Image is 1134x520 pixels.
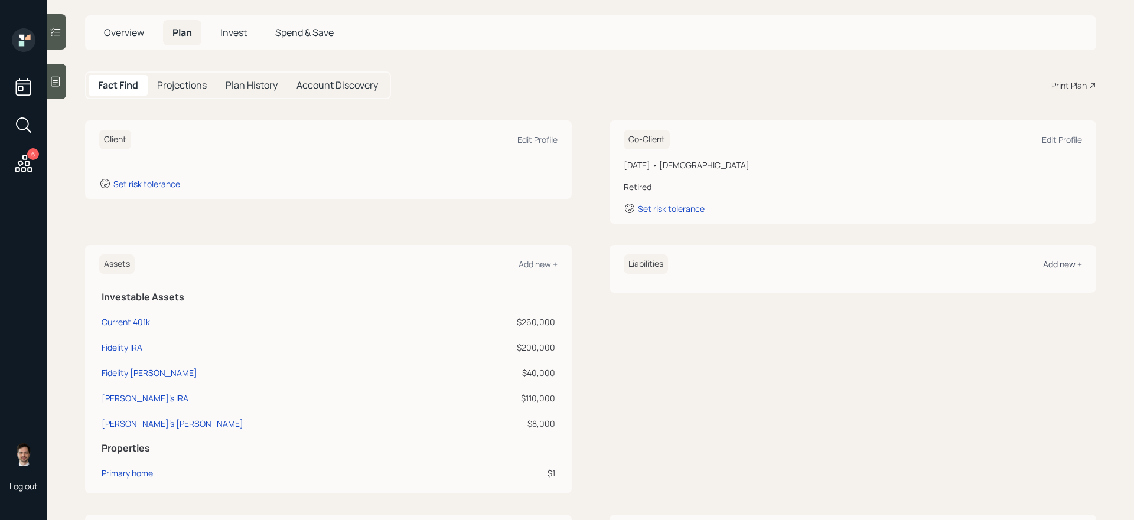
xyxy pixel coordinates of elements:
[624,254,668,274] h6: Liabilities
[102,367,197,379] div: Fidelity [PERSON_NAME]
[517,134,558,145] div: Edit Profile
[624,181,1082,193] div: Retired
[113,178,180,189] div: Set risk tolerance
[102,467,153,479] div: Primary home
[220,26,247,39] span: Invest
[1043,259,1082,270] div: Add new +
[624,130,670,149] h6: Co-Client
[456,316,555,328] div: $260,000
[102,316,150,328] div: Current 401k
[104,26,144,39] span: Overview
[275,26,334,39] span: Spend & Save
[99,254,135,274] h6: Assets
[157,80,207,91] h5: Projections
[102,341,142,354] div: Fidelity IRA
[226,80,278,91] h5: Plan History
[102,417,243,430] div: [PERSON_NAME]'s [PERSON_NAME]
[102,392,188,404] div: [PERSON_NAME]'s IRA
[296,80,378,91] h5: Account Discovery
[1051,79,1087,91] div: Print Plan
[456,467,555,479] div: $1
[456,392,555,404] div: $110,000
[98,80,138,91] h5: Fact Find
[456,341,555,354] div: $200,000
[519,259,558,270] div: Add new +
[1042,134,1082,145] div: Edit Profile
[638,203,705,214] div: Set risk tolerance
[99,130,131,149] h6: Client
[12,443,35,466] img: jonah-coleman-headshot.png
[172,26,192,39] span: Plan
[624,159,1082,171] div: [DATE] • [DEMOGRAPHIC_DATA]
[27,148,39,160] div: 6
[456,367,555,379] div: $40,000
[102,292,555,303] h5: Investable Assets
[9,480,38,492] div: Log out
[102,443,555,454] h5: Properties
[456,417,555,430] div: $8,000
